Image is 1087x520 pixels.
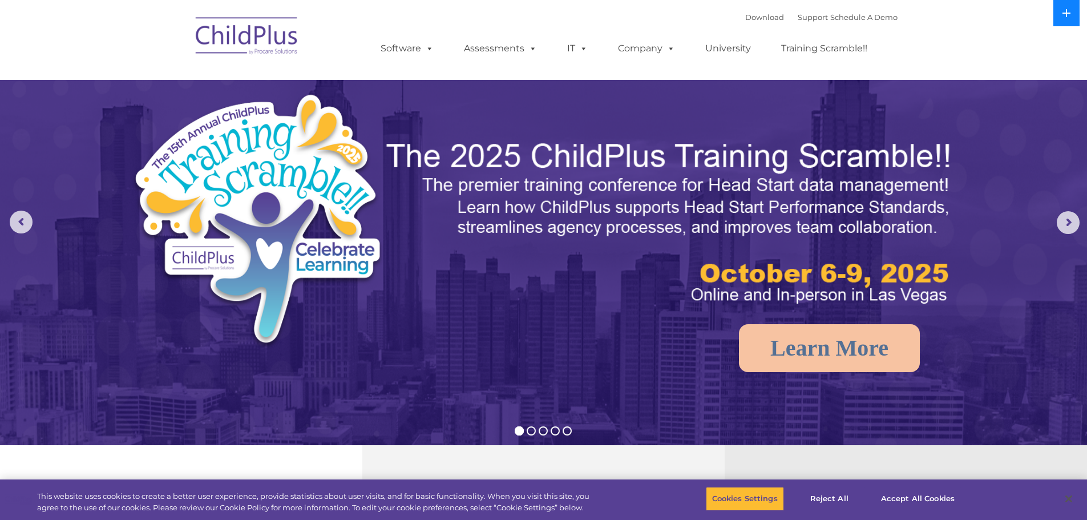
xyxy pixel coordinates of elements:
[452,37,548,60] a: Assessments
[369,37,445,60] a: Software
[607,37,686,60] a: Company
[37,491,598,513] div: This website uses cookies to create a better user experience, provide statistics about user visit...
[190,9,304,66] img: ChildPlus by Procare Solutions
[830,13,898,22] a: Schedule A Demo
[875,487,961,511] button: Accept All Cookies
[745,13,898,22] font: |
[1056,486,1081,511] button: Close
[159,75,193,84] span: Last name
[694,37,762,60] a: University
[770,37,879,60] a: Training Scramble!!
[739,324,920,372] a: Learn More
[706,487,784,511] button: Cookies Settings
[798,13,828,22] a: Support
[556,37,599,60] a: IT
[794,487,865,511] button: Reject All
[745,13,784,22] a: Download
[159,122,207,131] span: Phone number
